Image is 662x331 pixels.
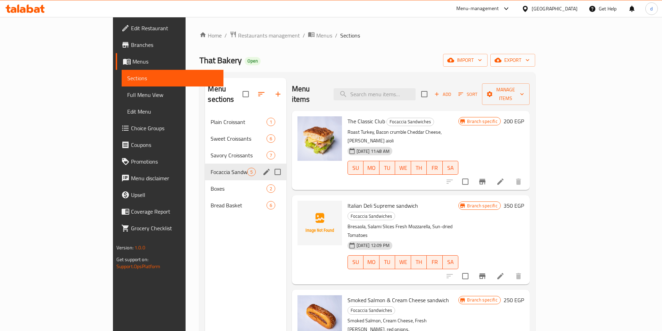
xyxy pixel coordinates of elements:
span: Upsell [131,191,218,199]
span: Add item [432,89,454,100]
a: Support.OpsPlatform [116,262,161,271]
span: Manage items [488,85,524,103]
span: 1 [267,119,275,125]
span: Sort sections [253,86,270,102]
a: Upsell [116,187,223,203]
span: Bread Basket [211,201,266,209]
span: Italian Deli Supreme sandwich [348,200,418,211]
span: Restaurants management [238,31,300,40]
p: Roast Turkey, Bacon crumble Cheddar Cheese,[PERSON_NAME] aioli [348,128,459,145]
div: items [267,151,275,159]
div: Menu-management [456,5,499,13]
button: FR [427,161,443,175]
span: export [496,56,530,65]
button: TU [379,255,395,269]
button: TH [411,255,427,269]
div: Focaccia Sandwiches5edit [205,164,286,180]
span: SA [446,257,456,267]
button: Add [432,89,454,100]
span: Grocery Checklist [131,224,218,232]
button: Branch-specific-item [474,173,491,190]
a: Edit Restaurant [116,20,223,36]
a: Coupons [116,136,223,153]
span: Focaccia Sandwiches [211,168,247,176]
div: items [267,118,275,126]
span: Promotions [131,157,218,166]
span: Boxes [211,184,266,193]
img: The Classic Club [297,116,342,161]
span: Branch specific [464,297,500,303]
div: Plain Croissant1 [205,114,286,130]
li: / [335,31,337,40]
span: [DATE] 12:09 PM [354,242,392,249]
div: Focaccia Sandwiches [348,306,395,315]
span: Add [433,90,452,98]
a: Edit Menu [122,103,223,120]
span: TH [414,163,424,173]
button: TU [379,161,395,175]
a: Promotions [116,153,223,170]
span: 5 [247,169,255,175]
span: SA [446,163,456,173]
div: Sweet Croissants6 [205,130,286,147]
h6: 250 EGP [504,295,524,305]
button: MO [363,255,379,269]
span: WE [398,163,408,173]
span: Select to update [458,174,473,189]
button: TH [411,161,427,175]
button: delete [510,268,527,284]
span: Choice Groups [131,124,218,132]
a: Sections [122,70,223,86]
span: 1.0.0 [135,243,146,252]
span: Menus [316,31,332,40]
button: SA [443,255,459,269]
div: items [267,184,275,193]
span: Open [245,58,261,64]
div: Focaccia Sandwiches [348,212,395,220]
button: import [443,54,488,67]
button: Sort [457,89,479,100]
button: WE [395,255,411,269]
div: Open [245,57,261,65]
div: Boxes2 [205,180,286,197]
span: Sweet Croissants [211,134,266,143]
span: [DATE] 11:48 AM [354,148,392,155]
h6: 200 EGP [504,116,524,126]
button: edit [261,167,272,177]
span: Sections [340,31,360,40]
button: MO [363,161,379,175]
span: Select section [417,87,432,101]
button: Manage items [482,83,529,105]
span: SU [351,163,361,173]
span: Version: [116,243,133,252]
a: Coverage Report [116,203,223,220]
span: FR [430,257,440,267]
span: import [449,56,482,65]
button: SU [348,255,363,269]
div: items [247,168,256,176]
span: Focaccia Sandwiches [387,118,434,126]
span: Get support on: [116,255,148,264]
p: Bresaola, Salami Slices Fresh Mozzarella, Sun-dried Tomatoes [348,222,459,240]
span: Savory Croissants [211,151,266,159]
span: d [650,5,653,13]
span: Focaccia Sandwiches [348,306,395,314]
span: Smoked Salmon & Cream Cheese sandwich [348,295,449,305]
button: SU [348,161,363,175]
nav: Menu sections [205,111,286,216]
div: Bread Basket6 [205,197,286,214]
span: Menus [132,57,218,66]
a: Menu disclaimer [116,170,223,187]
input: search [334,88,416,100]
span: Sort [458,90,477,98]
a: Full Menu View [122,86,223,103]
li: / [224,31,227,40]
span: Sort items [454,89,482,100]
div: Focaccia Sandwiches [386,118,434,126]
button: FR [427,255,443,269]
h2: Menu sections [208,84,242,105]
button: export [490,54,535,67]
span: FR [430,163,440,173]
span: Edit Restaurant [131,24,218,32]
span: MO [366,163,377,173]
